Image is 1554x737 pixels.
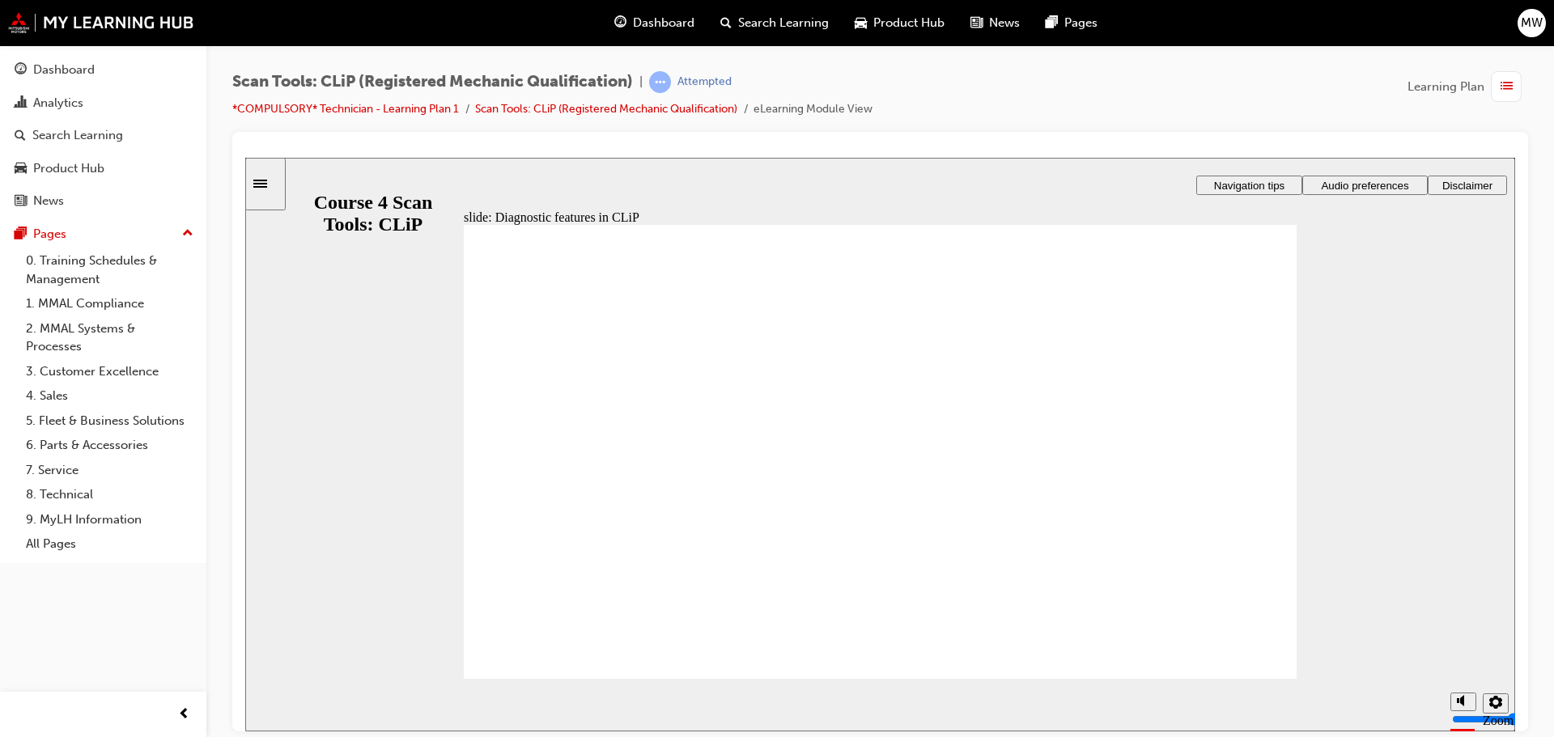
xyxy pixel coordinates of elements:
span: search-icon [15,129,26,143]
span: Product Hub [873,14,945,32]
button: Pages [6,219,200,249]
div: Analytics [33,94,83,112]
a: 3. Customer Excellence [19,359,200,384]
span: up-icon [182,223,193,244]
div: Pages [33,225,66,244]
div: Search Learning [32,126,123,145]
span: chart-icon [15,96,27,111]
a: 0. Training Schedules & Management [19,248,200,291]
span: Navigation tips [969,22,1039,34]
a: Search Learning [6,121,200,150]
span: learningRecordVerb_ATTEMPT-icon [649,71,671,93]
a: news-iconNews [957,6,1033,40]
a: car-iconProduct Hub [842,6,957,40]
span: guage-icon [614,13,626,33]
button: Settings [1238,536,1263,556]
span: guage-icon [15,63,27,78]
span: Pages [1064,14,1098,32]
button: Navigation tips [951,18,1057,37]
span: news-icon [15,194,27,209]
a: 4. Sales [19,383,200,409]
button: Audio preferences [1057,18,1182,37]
span: prev-icon [178,705,190,725]
button: DashboardAnalyticsSearch LearningProduct HubNews [6,52,200,219]
button: Disclaimer [1182,18,1262,37]
a: Dashboard [6,55,200,85]
div: Dashboard [33,61,95,79]
a: guage-iconDashboard [601,6,707,40]
li: eLearning Module View [754,100,873,119]
a: News [6,186,200,216]
a: 2. MMAL Systems & Processes [19,316,200,359]
a: 7. Service [19,458,200,483]
span: Dashboard [633,14,694,32]
span: search-icon [720,13,732,33]
span: pages-icon [15,227,27,242]
a: 9. MyLH Information [19,507,200,532]
a: 5. Fleet & Business Solutions [19,409,200,434]
a: 1. MMAL Compliance [19,291,200,316]
a: search-iconSearch Learning [707,6,842,40]
span: MW [1521,14,1543,32]
span: News [989,14,1020,32]
span: car-icon [855,13,867,33]
span: Audio preferences [1076,22,1163,34]
a: 6. Parts & Accessories [19,433,200,458]
a: pages-iconPages [1033,6,1110,40]
span: news-icon [970,13,983,33]
button: Learning Plan [1408,71,1528,102]
span: | [639,73,643,91]
a: Analytics [6,88,200,118]
span: Search Learning [738,14,829,32]
label: Zoom to fit [1238,556,1268,599]
a: 8. Technical [19,482,200,507]
div: misc controls [1197,521,1262,574]
div: News [33,192,64,210]
span: pages-icon [1046,13,1058,33]
a: Scan Tools: CLiP (Registered Mechanic Qualification) [475,102,737,116]
img: mmal [8,12,194,33]
div: Attempted [677,74,732,90]
a: *COMPULSORY* Technician - Learning Plan 1 [232,102,459,116]
span: Disclaimer [1197,22,1247,34]
input: volume [1207,555,1311,568]
span: Scan Tools: CLiP (Registered Mechanic Qualification) [232,73,633,91]
a: Product Hub [6,154,200,184]
a: All Pages [19,532,200,557]
span: list-icon [1501,77,1513,97]
button: Mute (Ctrl+Alt+M) [1205,535,1231,553]
button: MW [1518,9,1546,37]
span: Learning Plan [1408,78,1484,96]
span: car-icon [15,162,27,176]
div: Product Hub [33,159,104,178]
